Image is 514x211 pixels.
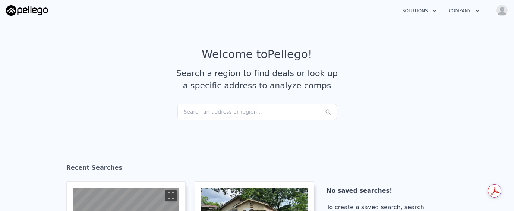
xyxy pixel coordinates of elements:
button: Company [443,4,486,18]
div: Search a region to find deals or look up a specific address to analyze comps [174,67,341,92]
button: Solutions [396,4,443,18]
img: avatar [496,4,508,16]
img: Pellego [6,5,48,16]
div: Recent Searches [66,157,448,181]
div: No saved searches! [327,186,434,196]
div: Search an address or region... [177,104,337,120]
div: Welcome to Pellego ! [202,48,312,61]
button: Toggle fullscreen view [165,190,177,201]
